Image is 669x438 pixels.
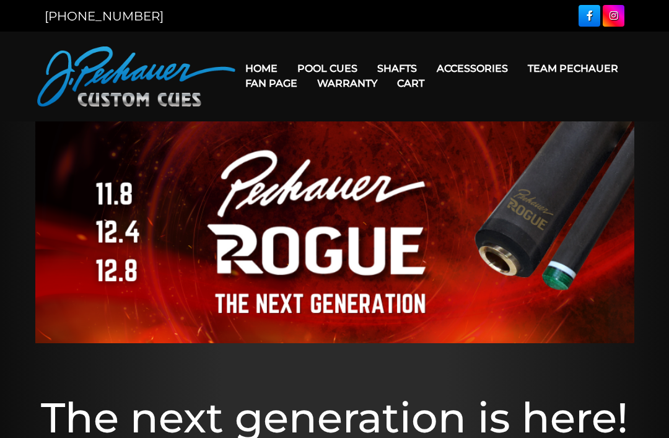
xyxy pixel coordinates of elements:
a: [PHONE_NUMBER] [45,9,164,24]
a: Team Pechauer [518,53,628,84]
a: Cart [387,68,434,99]
a: Pool Cues [287,53,367,84]
a: Home [235,53,287,84]
a: Warranty [307,68,387,99]
a: Shafts [367,53,427,84]
a: Accessories [427,53,518,84]
a: Fan Page [235,68,307,99]
img: Pechauer Custom Cues [37,46,235,107]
